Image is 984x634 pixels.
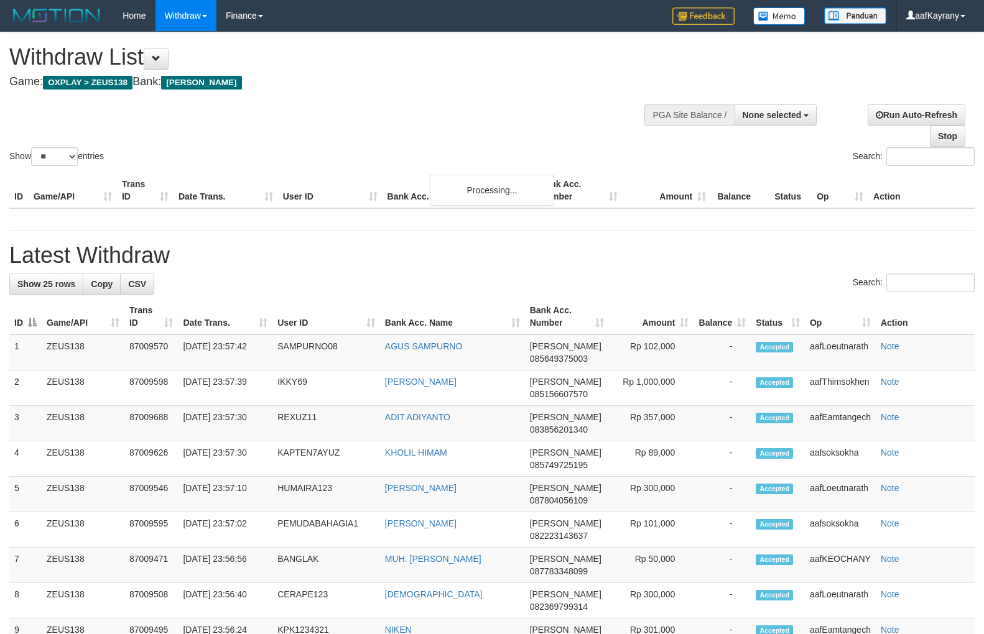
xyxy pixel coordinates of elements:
[694,370,751,406] td: -
[530,389,588,399] span: Copy 085156607570 to clipboard
[272,334,380,370] td: SAMPURNO08
[178,441,272,477] td: [DATE] 23:57:30
[272,477,380,512] td: HUMAIRA123
[530,425,588,434] span: Copy 083856201340 to clipboard
[161,76,241,90] span: [PERSON_NAME]
[743,110,802,120] span: None selected
[805,406,876,441] td: aafEamtangech
[42,512,124,548] td: ZEUS138
[530,412,601,422] span: [PERSON_NAME]
[9,441,42,477] td: 4
[9,548,42,583] td: 7
[769,173,812,208] th: Status
[272,441,380,477] td: KAPTEN7AYUZ
[886,273,975,292] input: Search:
[609,406,694,441] td: Rp 357,000
[120,273,154,295] a: CSV
[178,583,272,618] td: [DATE] 23:56:40
[756,554,793,565] span: Accepted
[430,175,554,206] div: Processing...
[385,589,483,599] a: [DEMOGRAPHIC_DATA]
[178,299,272,334] th: Date Trans.: activate to sort column ascending
[385,554,481,564] a: MUH. [PERSON_NAME]
[756,413,793,423] span: Accepted
[876,299,975,334] th: Action
[9,406,42,441] td: 3
[9,334,42,370] td: 1
[385,377,457,387] a: [PERSON_NAME]
[881,448,899,457] a: Note
[9,583,42,618] td: 8
[530,589,601,599] span: [PERSON_NAME]
[751,299,805,334] th: Status: activate to sort column ascending
[380,299,525,334] th: Bank Acc. Name: activate to sort column ascending
[609,477,694,512] td: Rp 300,000
[930,126,965,147] a: Stop
[886,147,975,166] input: Search:
[530,460,588,470] span: Copy 085749725195 to clipboard
[694,477,751,512] td: -
[42,334,124,370] td: ZEUS138
[178,406,272,441] td: [DATE] 23:57:30
[42,370,124,406] td: ZEUS138
[694,441,751,477] td: -
[124,406,178,441] td: 87009688
[530,483,601,493] span: [PERSON_NAME]
[881,412,899,422] a: Note
[42,441,124,477] td: ZEUS138
[383,173,535,208] th: Bank Acc. Name
[9,273,83,295] a: Show 25 rows
[868,173,975,208] th: Action
[756,342,793,352] span: Accepted
[174,173,278,208] th: Date Trans.
[881,589,899,599] a: Note
[824,7,886,24] img: panduan.png
[609,370,694,406] td: Rp 1,000,000
[530,602,588,612] span: Copy 082369799314 to clipboard
[385,483,457,493] a: [PERSON_NAME]
[178,370,272,406] td: [DATE] 23:57:39
[83,273,121,295] a: Copy
[525,299,610,334] th: Bank Acc. Number: activate to sort column ascending
[805,477,876,512] td: aafLoeutnarath
[124,512,178,548] td: 87009595
[694,406,751,441] td: -
[9,243,975,268] h1: Latest Withdraw
[9,512,42,548] td: 6
[385,518,457,528] a: [PERSON_NAME]
[756,590,793,600] span: Accepted
[694,548,751,583] td: -
[881,377,899,387] a: Note
[881,341,899,351] a: Note
[694,512,751,548] td: -
[756,519,793,530] span: Accepted
[672,7,735,25] img: Feedback.jpg
[29,173,117,208] th: Game/API
[124,477,178,512] td: 87009546
[9,6,104,25] img: MOTION_logo.png
[868,104,965,126] a: Run Auto-Refresh
[756,484,793,494] span: Accepted
[272,406,380,441] td: REXUZ11
[694,583,751,618] td: -
[17,279,75,289] span: Show 25 rows
[9,173,29,208] th: ID
[178,477,272,512] td: [DATE] 23:57:10
[124,583,178,618] td: 87009508
[9,370,42,406] td: 2
[91,279,113,289] span: Copy
[881,518,899,528] a: Note
[756,448,793,459] span: Accepted
[609,583,694,618] td: Rp 300,000
[42,583,124,618] td: ZEUS138
[694,334,751,370] td: -
[609,441,694,477] td: Rp 89,000
[756,377,793,388] span: Accepted
[272,370,380,406] td: IKKY69
[530,448,601,457] span: [PERSON_NAME]
[9,299,42,334] th: ID: activate to sort column descending
[805,441,876,477] td: aafsoksokha
[644,104,734,126] div: PGA Site Balance /
[735,104,817,126] button: None selected
[124,299,178,334] th: Trans ID: activate to sort column ascending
